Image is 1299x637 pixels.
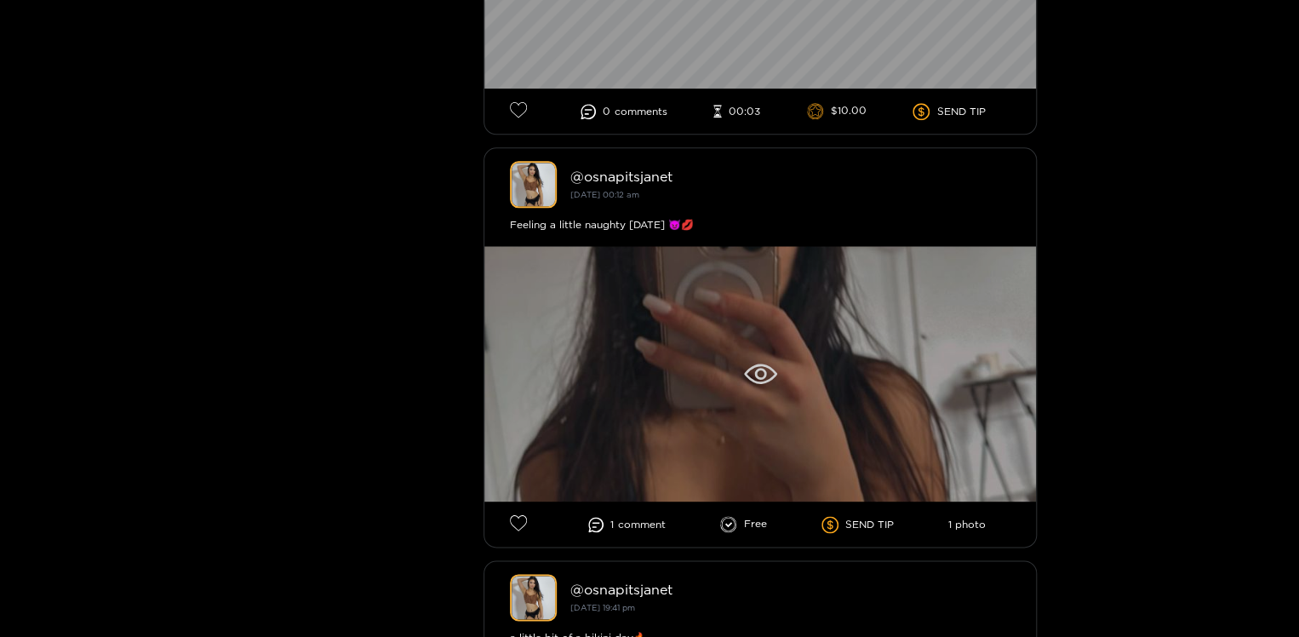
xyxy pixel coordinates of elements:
[510,161,557,208] img: osnapitsjanet
[588,517,666,532] li: 1
[570,582,1010,597] div: @ osnapitsjanet
[510,216,1010,233] div: Feeling a little naughty [DATE] 😈💋
[821,516,894,533] li: SEND TIP
[713,105,760,118] li: 00:03
[947,519,985,531] li: 1 photo
[570,190,639,199] small: [DATE] 00:12 am
[618,519,666,531] span: comment
[570,169,1010,184] div: @ osnapitsjanet
[807,103,867,120] li: $10.00
[821,516,845,533] span: dollar
[913,103,985,120] li: SEND TIP
[720,516,767,533] li: Free
[615,106,667,118] span: comment s
[913,103,936,120] span: dollar
[510,574,557,621] img: osnapitsjanet
[570,603,635,612] small: [DATE] 19:41 pm
[581,104,667,119] li: 0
